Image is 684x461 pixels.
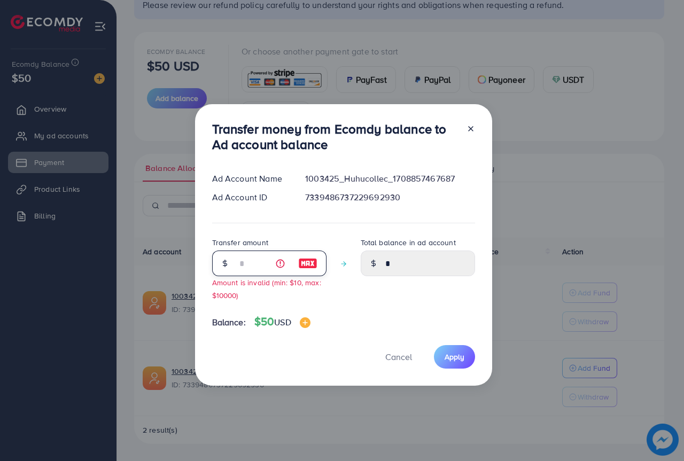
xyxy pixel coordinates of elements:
[434,345,475,368] button: Apply
[445,351,464,362] span: Apply
[274,316,291,328] span: USD
[372,345,425,368] button: Cancel
[212,121,458,152] h3: Transfer money from Ecomdy balance to Ad account balance
[300,317,310,328] img: image
[204,173,297,185] div: Ad Account Name
[297,191,483,204] div: 7339486737229692930
[298,257,317,270] img: image
[212,277,321,300] small: Amount is invalid (min: $10, max: $10000)
[204,191,297,204] div: Ad Account ID
[297,173,483,185] div: 1003425_Huhucollec_1708857467687
[212,316,246,329] span: Balance:
[212,237,268,248] label: Transfer amount
[254,315,310,329] h4: $50
[385,351,412,363] span: Cancel
[361,237,456,248] label: Total balance in ad account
